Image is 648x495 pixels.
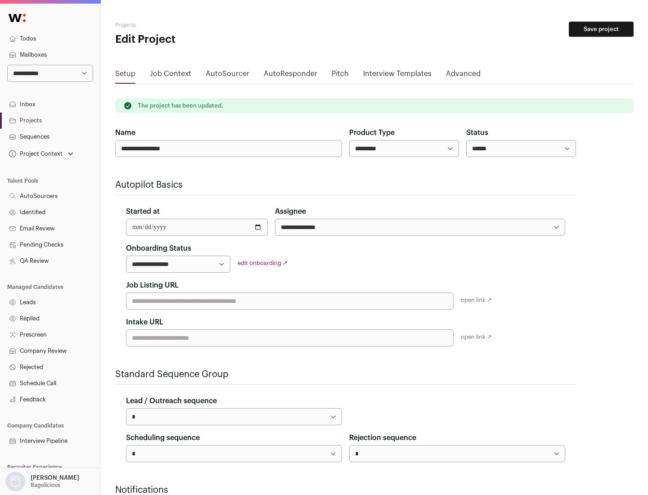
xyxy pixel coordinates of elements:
label: Product Type [349,127,395,138]
label: Status [466,127,488,138]
button: Save project [569,22,634,37]
a: AutoSourcer [206,68,249,83]
a: AutoResponder [264,68,317,83]
a: Interview Templates [363,68,432,83]
label: Intake URL [126,317,163,328]
label: Started at [126,206,160,217]
p: Bagelicious [31,481,60,489]
h2: Standard Sequence Group [115,368,576,381]
label: Job Listing URL [126,280,179,291]
label: Lead / Outreach sequence [126,396,217,406]
label: Onboarding Status [126,243,191,254]
a: Setup [115,68,135,83]
img: Wellfound [4,9,31,27]
label: Assignee [275,206,306,217]
a: edit onboarding ↗ [238,260,288,266]
h1: Edit Project [115,32,288,47]
label: Rejection sequence [349,432,416,443]
label: Name [115,127,135,138]
label: Scheduling sequence [126,432,200,443]
h2: Projects [115,22,288,29]
img: nopic.png [5,472,25,491]
button: Open dropdown [7,148,75,160]
a: Advanced [446,68,481,83]
button: Open dropdown [4,472,81,491]
a: Job Context [150,68,191,83]
div: Project Context [7,150,63,157]
p: The project has been updated. [138,102,223,109]
a: Pitch [332,68,349,83]
p: [PERSON_NAME] [31,474,79,481]
h2: Autopilot Basics [115,179,576,191]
